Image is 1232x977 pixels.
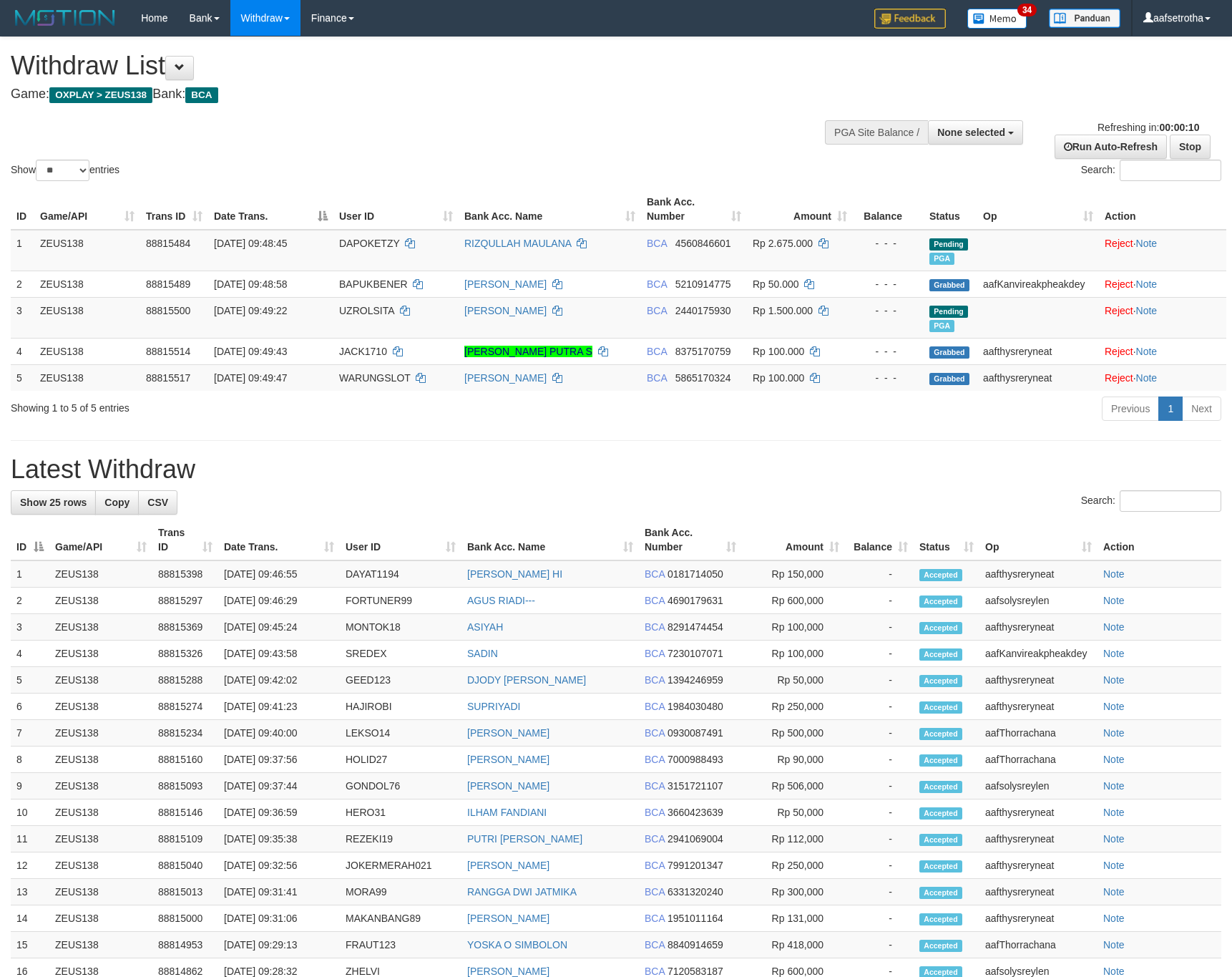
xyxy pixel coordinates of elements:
[859,277,918,291] div: - - -
[152,641,218,667] td: 88815326
[919,675,962,687] span: Accepted
[914,520,979,560] th: Status: activate to sort column ascending
[977,271,1099,297] td: aafKanvireakpheakdey
[340,852,461,879] td: JOKERMERAH021
[977,364,1099,391] td: aafthysreryneat
[152,879,218,905] td: 88815013
[11,560,49,588] td: 1
[753,305,813,316] span: Rp 1.500.000
[11,364,34,391] td: 5
[1103,966,1125,977] a: Note
[152,614,218,641] td: 88815369
[36,160,89,181] select: Showentries
[919,860,962,873] span: Accepted
[845,588,914,614] td: -
[339,305,394,316] span: UZROLSITA
[919,701,962,714] span: Accepted
[668,833,723,845] span: Copy 2941069004 to clipboard
[11,297,34,338] td: 3
[11,490,96,515] a: Show 25 rows
[1105,372,1133,384] a: Reject
[1105,238,1133,249] a: Reject
[20,497,87,508] span: Show 25 rows
[1103,833,1125,845] a: Note
[218,879,340,905] td: [DATE] 09:31:41
[340,667,461,694] td: GEED123
[340,720,461,747] td: LEKSO14
[979,667,1097,694] td: aafthysreryneat
[185,87,217,103] span: BCA
[138,490,177,515] a: CSV
[214,346,287,357] span: [DATE] 09:49:43
[1103,621,1125,633] a: Note
[214,372,287,384] span: [DATE] 09:49:47
[152,826,218,852] td: 88815109
[152,799,218,826] td: 88815146
[1105,346,1133,357] a: Reject
[11,455,1221,484] h1: Latest Withdraw
[340,826,461,852] td: REZEKI19
[467,595,535,606] a: AGUS RIADI---
[467,860,549,871] a: [PERSON_NAME]
[34,189,140,230] th: Game/API: activate to sort column ascending
[967,9,1027,29] img: Button%20Memo.svg
[218,852,340,879] td: [DATE] 09:32:56
[1103,701,1125,712] a: Note
[339,278,408,290] span: BAPUKBENER
[152,588,218,614] td: 88815297
[859,236,918,251] div: - - -
[218,826,340,852] td: [DATE] 09:35:38
[1170,135,1211,159] a: Stop
[1017,4,1037,16] span: 34
[146,238,190,249] span: 88815484
[1103,939,1125,951] a: Note
[845,773,914,799] td: -
[1103,807,1125,818] a: Note
[218,694,340,720] td: [DATE] 09:41:23
[464,238,571,249] a: RIZQULLAH MAULANA
[1158,397,1183,421] a: 1
[152,852,218,879] td: 88815040
[340,799,461,826] td: HERO31
[742,641,845,667] td: Rp 100,000
[979,641,1097,667] td: aafKanvireakpheakdey
[340,560,461,588] td: DAYAT1194
[1102,397,1159,421] a: Previous
[214,305,287,316] span: [DATE] 09:49:22
[1136,238,1158,249] a: Note
[645,860,665,871] span: BCA
[919,781,962,793] span: Accepted
[152,694,218,720] td: 88815274
[218,720,340,747] td: [DATE] 09:40:00
[340,614,461,641] td: MONTOK18
[11,588,49,614] td: 2
[464,346,592,357] a: [PERSON_NAME] PUTRA S
[845,826,914,852] td: -
[340,694,461,720] td: HAJIROBI
[1103,674,1125,686] a: Note
[152,773,218,799] td: 88815093
[49,720,152,747] td: ZEUS138
[1136,372,1158,384] a: Note
[464,372,547,384] a: [PERSON_NAME]
[742,694,845,720] td: Rp 250,000
[937,127,1005,138] span: None selected
[1099,230,1226,271] td: ·
[49,852,152,879] td: ZEUS138
[49,560,152,588] td: ZEUS138
[1097,520,1221,560] th: Action
[1103,886,1125,898] a: Note
[467,621,503,633] a: ASIYAH
[218,641,340,667] td: [DATE] 09:43:58
[146,372,190,384] span: 88815517
[104,497,129,508] span: Copy
[459,189,641,230] th: Bank Acc. Name: activate to sort column ascending
[845,667,914,694] td: -
[95,490,139,515] a: Copy
[1182,397,1221,421] a: Next
[467,833,582,845] a: PUTRI [PERSON_NAME]
[11,826,49,852] td: 11
[979,852,1097,879] td: aafthysreryneat
[11,614,49,641] td: 3
[11,160,119,181] label: Show entries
